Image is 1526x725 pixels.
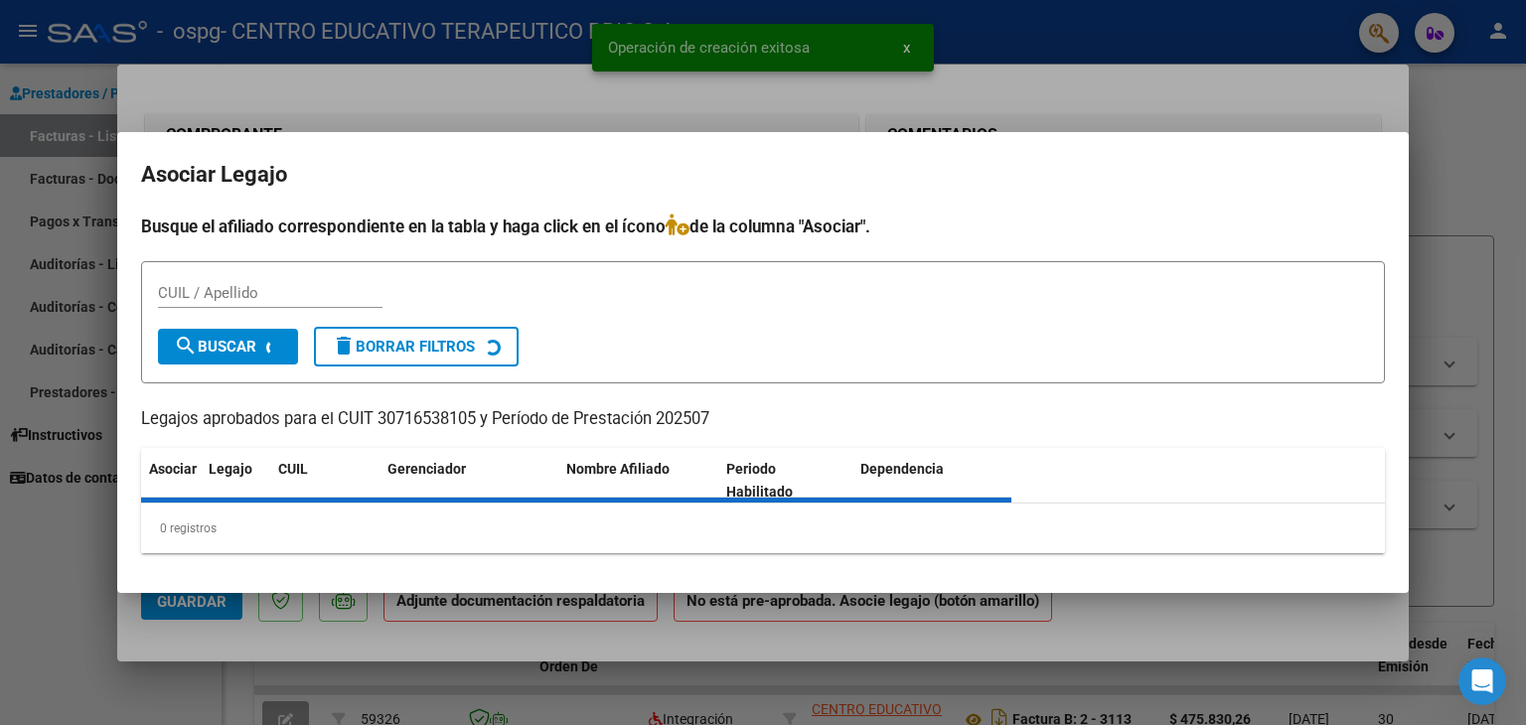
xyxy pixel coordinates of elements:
span: CUIL [278,461,308,477]
span: Gerenciador [387,461,466,477]
datatable-header-cell: Gerenciador [380,448,558,513]
span: Dependencia [860,461,944,477]
datatable-header-cell: Dependencia [852,448,1012,513]
span: Buscar [174,338,256,356]
mat-icon: delete [332,334,356,358]
datatable-header-cell: Periodo Habilitado [718,448,852,513]
datatable-header-cell: Nombre Afiliado [558,448,718,513]
span: Asociar [149,461,197,477]
iframe: Intercom live chat [1458,657,1506,705]
span: Periodo Habilitado [726,461,793,500]
h2: Asociar Legajo [141,156,1385,194]
mat-icon: search [174,334,198,358]
span: Borrar Filtros [332,338,475,356]
button: Buscar [158,329,298,364]
datatable-header-cell: Asociar [141,448,201,513]
p: Legajos aprobados para el CUIT 30716538105 y Período de Prestación 202507 [141,407,1385,432]
span: Legajo [209,461,252,477]
div: 0 registros [141,504,1385,553]
h4: Busque el afiliado correspondiente en la tabla y haga click en el ícono de la columna "Asociar". [141,214,1385,239]
datatable-header-cell: Legajo [201,448,270,513]
datatable-header-cell: CUIL [270,448,380,513]
span: Nombre Afiliado [566,461,670,477]
button: Borrar Filtros [314,327,519,366]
